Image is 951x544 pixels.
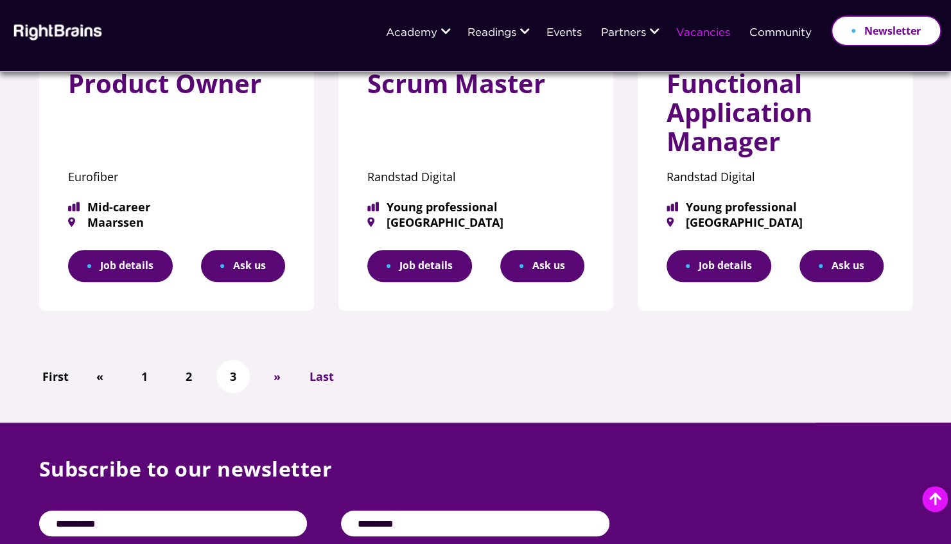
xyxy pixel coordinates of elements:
[36,365,75,388] a: First
[546,28,582,39] a: Events
[667,166,884,188] p: Randstad Digital
[367,166,584,188] p: Randstad Digital
[799,250,884,283] button: Ask us
[831,15,941,46] a: Newsletter
[667,201,884,213] span: Young professional
[676,28,730,39] a: Vacancies
[179,365,198,388] a: 2
[68,201,285,213] span: Mid-career
[667,250,771,283] a: Job details
[68,216,285,228] span: Maarssen
[201,250,285,283] button: Ask us
[367,250,472,283] a: Job details
[467,28,516,39] a: Readings
[500,250,584,283] button: Ask us
[135,365,154,388] a: 1
[310,367,334,386] span: Last
[90,365,110,388] a: «
[367,201,584,213] span: Young professional
[68,69,285,108] h3: Product Owner
[274,367,281,386] span: »
[386,28,437,39] a: Academy
[68,166,285,188] p: Eurofiber
[601,28,646,39] a: Partners
[667,69,884,165] h3: Functional Application Manager
[39,455,912,511] p: Subscribe to our newsletter
[68,250,173,283] a: Job details
[667,216,884,228] span: [GEOGRAPHIC_DATA]
[367,216,584,228] span: [GEOGRAPHIC_DATA]
[10,22,103,40] img: Rightbrains
[367,69,584,108] h3: Scrum Master
[749,28,812,39] a: Community
[223,365,243,388] a: 3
